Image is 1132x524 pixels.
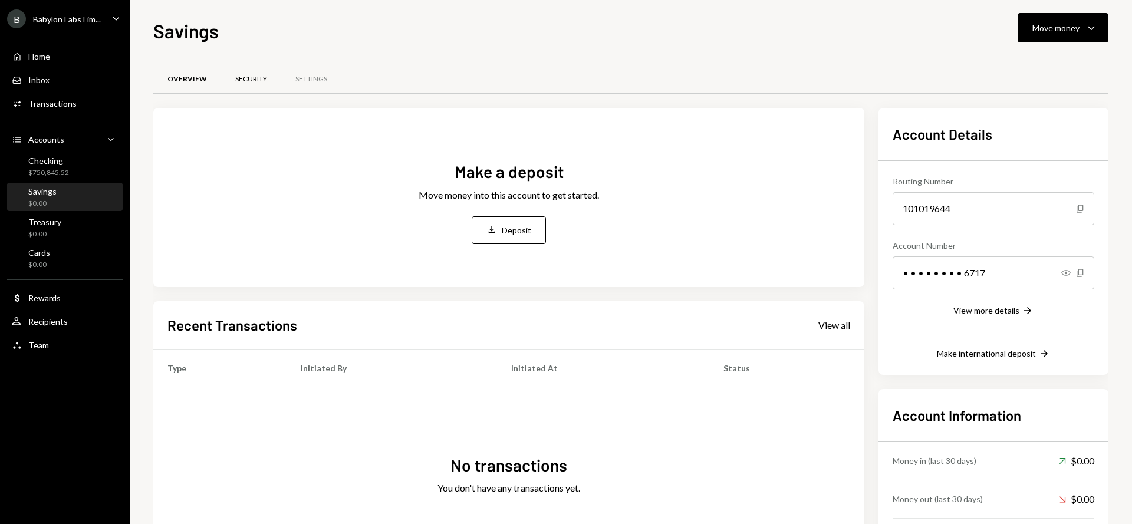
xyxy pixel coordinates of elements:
[7,152,123,180] a: Checking$750,845.52
[7,334,123,355] a: Team
[937,348,1036,358] div: Make international deposit
[28,217,61,227] div: Treasury
[953,305,1034,318] button: View more details
[7,311,123,332] a: Recipients
[937,348,1050,361] button: Make international deposit
[893,175,1094,187] div: Routing Number
[28,156,69,166] div: Checking
[167,74,207,84] div: Overview
[153,349,287,387] th: Type
[28,199,57,209] div: $0.00
[7,213,123,242] a: Treasury$0.00
[893,406,1094,425] h2: Account Information
[1059,492,1094,506] div: $0.00
[450,454,567,477] div: No transactions
[153,19,219,42] h1: Savings
[893,239,1094,252] div: Account Number
[1032,22,1080,34] div: Move money
[893,454,976,467] div: Money in (last 30 days)
[167,315,297,335] h2: Recent Transactions
[28,134,64,144] div: Accounts
[497,349,709,387] th: Initiated At
[1018,13,1108,42] button: Move money
[818,318,850,331] a: View all
[28,186,57,196] div: Savings
[28,293,61,303] div: Rewards
[953,305,1019,315] div: View more details
[472,216,546,244] button: Deposit
[28,340,49,350] div: Team
[7,69,123,90] a: Inbox
[28,317,68,327] div: Recipients
[7,287,123,308] a: Rewards
[28,168,69,178] div: $750,845.52
[295,74,327,84] div: Settings
[28,248,50,258] div: Cards
[893,493,983,505] div: Money out (last 30 days)
[7,93,123,114] a: Transactions
[28,75,50,85] div: Inbox
[28,98,77,108] div: Transactions
[893,256,1094,289] div: • • • • • • • • 6717
[28,260,50,270] div: $0.00
[7,128,123,150] a: Accounts
[28,51,50,61] div: Home
[7,244,123,272] a: Cards$0.00
[893,124,1094,144] h2: Account Details
[235,74,267,84] div: Security
[455,160,564,183] div: Make a deposit
[33,14,101,24] div: Babylon Labs Lim...
[281,64,341,94] a: Settings
[437,481,580,495] div: You don't have any transactions yet.
[287,349,497,387] th: Initiated By
[1059,454,1094,468] div: $0.00
[893,192,1094,225] div: 101019644
[221,64,281,94] a: Security
[818,319,850,331] div: View all
[419,188,599,202] div: Move money into this account to get started.
[7,45,123,67] a: Home
[502,224,531,236] div: Deposit
[153,64,221,94] a: Overview
[709,349,864,387] th: Status
[7,9,26,28] div: B
[7,183,123,211] a: Savings$0.00
[28,229,61,239] div: $0.00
